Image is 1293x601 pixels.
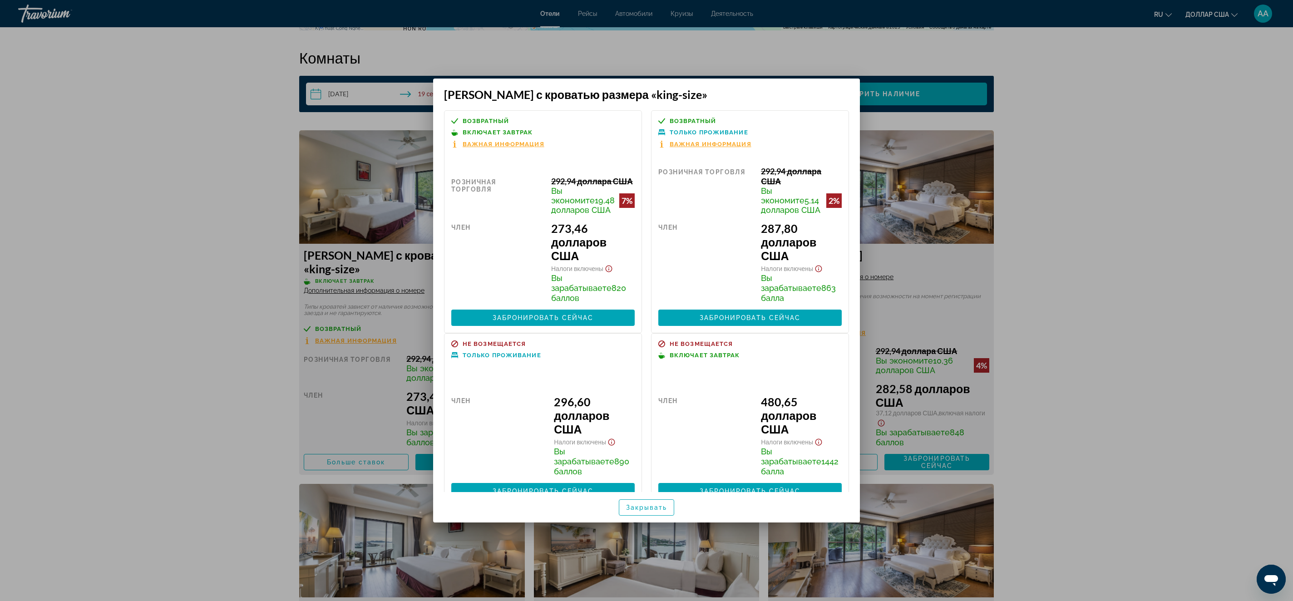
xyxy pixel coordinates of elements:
font: 2% [829,196,839,206]
font: Налоги включены [551,265,603,272]
font: Важная информация [670,141,751,148]
button: Важная информация [451,140,544,148]
font: 890 баллов [554,457,629,476]
font: 292,94 доллара США [761,166,821,186]
font: 287,80 долларов США [761,222,816,262]
font: Не возмещается [463,340,526,347]
font: Розничная торговля [451,178,496,193]
font: Вы зарабатываете [554,447,614,466]
font: Налоги включены [761,438,813,446]
font: 863 балла [761,283,836,303]
font: Член [658,397,678,404]
iframe: Кнопка запуска окна обмена сообщениями [1257,565,1286,594]
font: Закрывать [626,504,667,511]
font: Вы экономите [761,186,804,205]
font: Налоги включены [761,265,813,272]
font: 273,46 долларов США [551,222,607,262]
button: Важная информация [658,140,751,148]
font: Вы зарабатываете [761,273,821,293]
a: Возвратный [658,118,842,124]
button: Показать отказ от ответственности за налоги и сборы [603,262,614,273]
font: Вы зарабатываете [551,273,612,293]
font: Вы зарабатываете [761,447,821,466]
font: Забронировать сейчас [493,314,594,321]
font: Только проживание [670,129,748,136]
font: Налоги включены [554,438,606,446]
button: Показать отказ от ответственности за налоги и сборы [813,436,824,446]
font: 296,60 долларов США [554,395,609,436]
font: 292,94 доллара США [551,176,633,186]
font: Возвратный [670,118,716,124]
font: Розничная торговля [658,168,745,176]
font: 7% [622,196,632,206]
font: Включает завтрак [670,352,740,359]
button: Показать отказ от ответственности за налоги и сборы [606,436,617,446]
font: Член [658,224,678,231]
font: Важная информация [463,141,544,148]
button: Показать отказ от ответственности за налоги и сборы [813,262,824,273]
font: Член [451,224,471,231]
font: 19,48 долларов США [551,196,615,215]
font: Забронировать сейчас [700,488,801,495]
font: 820 баллов [551,283,626,303]
font: Не возмещается [670,340,733,347]
button: Закрывать [619,499,675,516]
font: [PERSON_NAME] с кроватью размера «king-size» [444,88,707,101]
button: Забронировать сейчас [451,483,635,499]
button: Забронировать сейчас [451,310,635,326]
font: 1442 балла [761,457,839,476]
font: Член [451,397,471,404]
font: Вы экономите [551,186,595,205]
font: Забронировать сейчас [700,314,801,321]
font: Включает завтрак [463,129,533,136]
button: Забронировать сейчас [658,483,842,499]
font: 480,65 долларов США [761,395,816,436]
font: Возвратный [463,118,509,124]
font: Забронировать сейчас [493,488,594,495]
font: Только проживание [463,352,541,359]
font: 5,14 долларов США [761,196,820,215]
a: Возвратный [451,118,635,124]
button: Забронировать сейчас [658,310,842,326]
